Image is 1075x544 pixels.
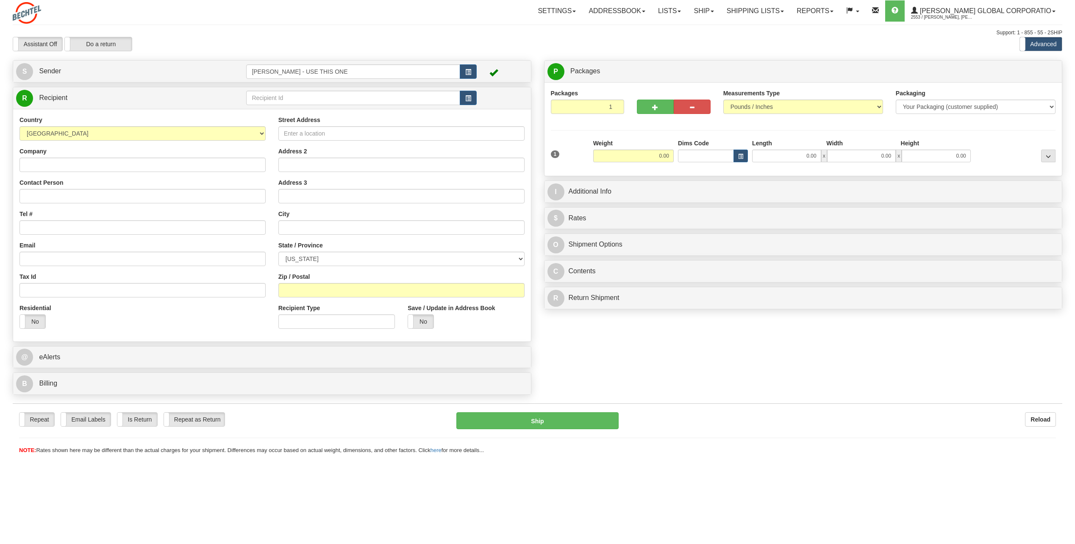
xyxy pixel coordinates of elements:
a: OShipment Options [547,236,1059,253]
a: Ship [687,0,720,22]
span: R [16,90,33,107]
label: Country [19,116,42,124]
label: Tel # [19,210,33,218]
span: x [896,150,902,162]
label: Do a return [65,37,132,51]
label: Zip / Postal [278,272,310,281]
label: Length [752,139,772,147]
span: @ [16,349,33,366]
span: eAlerts [39,353,60,361]
label: Address 2 [278,147,307,155]
span: R [547,290,564,307]
label: Recipient Type [278,304,320,312]
span: Billing [39,380,57,387]
div: Support: 1 - 855 - 55 - 2SHIP [13,29,1062,36]
label: Width [826,139,843,147]
label: Company [19,147,47,155]
div: ... [1041,150,1056,162]
a: [PERSON_NAME] Global Corporatio 2553 / [PERSON_NAME], [PERSON_NAME] [905,0,1062,22]
span: [PERSON_NAME] Global Corporatio [918,7,1051,14]
label: Email [19,241,35,250]
a: S Sender [16,63,246,80]
a: IAdditional Info [547,183,1059,200]
label: No [408,315,433,328]
a: @ eAlerts [16,349,528,366]
span: S [16,63,33,80]
a: $Rates [547,210,1059,227]
span: 2553 / [PERSON_NAME], [PERSON_NAME] [911,13,975,22]
a: Settings [531,0,582,22]
label: Packaging [896,89,925,97]
input: Enter a location [278,126,525,141]
b: Reload [1031,416,1050,423]
label: Address 3 [278,178,307,187]
input: Sender Id [246,64,460,79]
label: Dims Code [678,139,709,147]
label: City [278,210,289,218]
a: CContents [547,263,1059,280]
label: Height [901,139,919,147]
label: Save / Update in Address Book [408,304,495,312]
a: Shipping lists [720,0,790,22]
span: Sender [39,67,61,75]
span: x [821,150,827,162]
label: Repeat as Return [164,413,225,426]
label: Packages [551,89,578,97]
label: Street Address [278,116,320,124]
label: Advanced [1020,37,1062,51]
span: Packages [570,67,600,75]
button: Ship [456,412,619,429]
img: logo2553.jpg [13,2,41,24]
span: I [547,183,564,200]
a: B Billing [16,375,528,392]
span: P [547,63,564,80]
a: P Packages [547,63,1059,80]
label: State / Province [278,241,323,250]
label: Email Labels [61,413,111,426]
button: Reload [1025,412,1056,427]
label: Residential [19,304,51,312]
a: R Recipient [16,89,221,107]
label: No [20,315,45,328]
a: Lists [652,0,687,22]
span: Recipient [39,94,67,101]
a: here [431,447,442,453]
span: $ [547,210,564,227]
label: Tax Id [19,272,36,281]
label: Weight [593,139,613,147]
label: Repeat [19,413,54,426]
label: Assistant Off [13,37,62,51]
a: Addressbook [582,0,652,22]
label: Contact Person [19,178,63,187]
label: Is Return [117,413,157,426]
a: RReturn Shipment [547,289,1059,307]
input: Recipient Id [246,91,460,105]
label: Measurements Type [723,89,780,97]
span: O [547,236,564,253]
span: B [16,375,33,392]
a: Reports [790,0,840,22]
span: C [547,263,564,280]
span: 1 [551,150,560,158]
div: Rates shown here may be different than the actual charges for your shipment. Differences may occu... [13,447,1062,455]
span: NOTE: [19,447,36,453]
iframe: chat widget [1056,229,1074,315]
